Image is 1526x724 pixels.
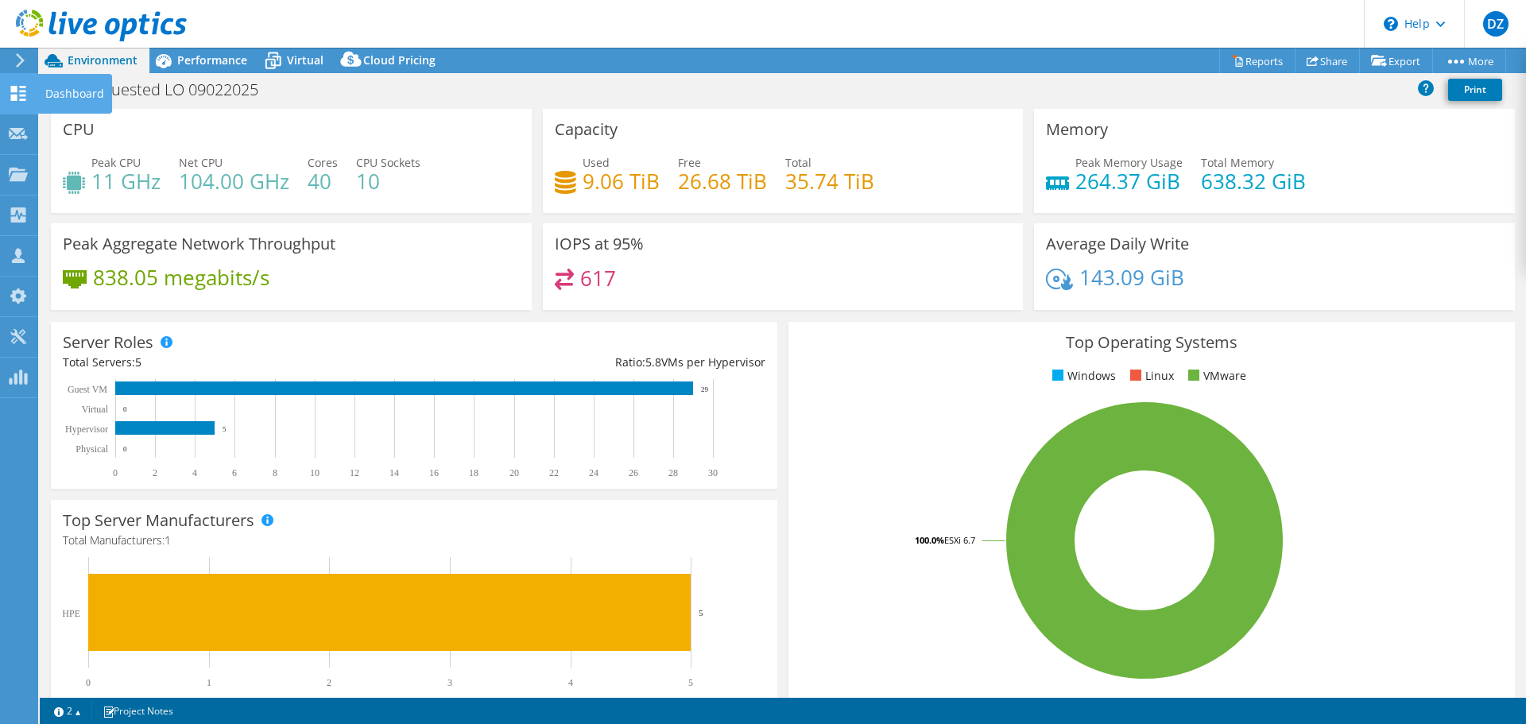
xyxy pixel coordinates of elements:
[688,677,693,688] text: 5
[308,172,338,190] h4: 40
[785,155,811,170] span: Total
[1483,11,1509,37] span: DZ
[389,467,399,478] text: 14
[76,443,108,455] text: Physical
[555,235,644,253] h3: IOPS at 95%
[91,155,141,170] span: Peak CPU
[708,467,718,478] text: 30
[327,677,331,688] text: 2
[93,269,269,286] h4: 838.05 megabits/s
[568,677,573,688] text: 4
[800,334,1503,351] h3: Top Operating Systems
[123,445,127,453] text: 0
[1126,367,1174,385] li: Linux
[223,425,227,433] text: 5
[785,172,874,190] h4: 35.74 TiB
[287,52,323,68] span: Virtual
[555,121,618,138] h3: Capacity
[1075,172,1183,190] h4: 264.37 GiB
[43,701,92,721] a: 2
[668,467,678,478] text: 28
[1046,235,1189,253] h3: Average Daily Write
[177,52,247,68] span: Performance
[63,512,254,529] h3: Top Server Manufacturers
[179,172,289,190] h4: 104.00 GHz
[363,52,436,68] span: Cloud Pricing
[63,235,335,253] h3: Peak Aggregate Network Throughput
[1048,367,1116,385] li: Windows
[583,155,610,170] span: Used
[509,467,519,478] text: 20
[678,155,701,170] span: Free
[63,121,95,138] h3: CPU
[308,155,338,170] span: Cores
[589,467,598,478] text: 24
[356,172,420,190] h4: 10
[91,172,161,190] h4: 11 GHz
[232,467,237,478] text: 6
[1201,155,1274,170] span: Total Memory
[429,467,439,478] text: 16
[469,467,478,478] text: 18
[678,172,767,190] h4: 26.68 TiB
[583,172,660,190] h4: 9.06 TiB
[62,608,80,619] text: HPE
[113,467,118,478] text: 0
[699,608,703,618] text: 5
[1295,48,1360,73] a: Share
[135,354,141,370] span: 5
[153,467,157,478] text: 2
[1448,79,1502,101] a: Print
[1046,121,1108,138] h3: Memory
[447,677,452,688] text: 3
[629,467,638,478] text: 26
[63,334,153,351] h3: Server Roles
[1201,172,1306,190] h4: 638.32 GiB
[68,384,107,395] text: Guest VM
[1184,367,1246,385] li: VMware
[1359,48,1433,73] a: Export
[179,155,223,170] span: Net CPU
[580,269,616,287] h4: 617
[65,424,108,435] text: Hypervisor
[63,354,414,371] div: Total Servers:
[549,467,559,478] text: 22
[1384,17,1398,31] svg: \n
[915,534,944,546] tspan: 100.0%
[414,354,765,371] div: Ratio: VMs per Hypervisor
[207,677,211,688] text: 1
[52,81,283,99] h1: SHI requested LO 09022025
[37,74,112,114] div: Dashboard
[645,354,661,370] span: 5.8
[1432,48,1506,73] a: More
[1219,48,1296,73] a: Reports
[86,677,91,688] text: 0
[350,467,359,478] text: 12
[1079,269,1184,286] h4: 143.09 GiB
[68,52,137,68] span: Environment
[1075,155,1183,170] span: Peak Memory Usage
[82,404,109,415] text: Virtual
[273,467,277,478] text: 8
[944,534,975,546] tspan: ESXi 6.7
[63,532,765,549] h4: Total Manufacturers:
[310,467,320,478] text: 10
[701,385,709,393] text: 29
[91,701,184,721] a: Project Notes
[356,155,420,170] span: CPU Sockets
[123,405,127,413] text: 0
[165,532,171,548] span: 1
[192,467,197,478] text: 4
